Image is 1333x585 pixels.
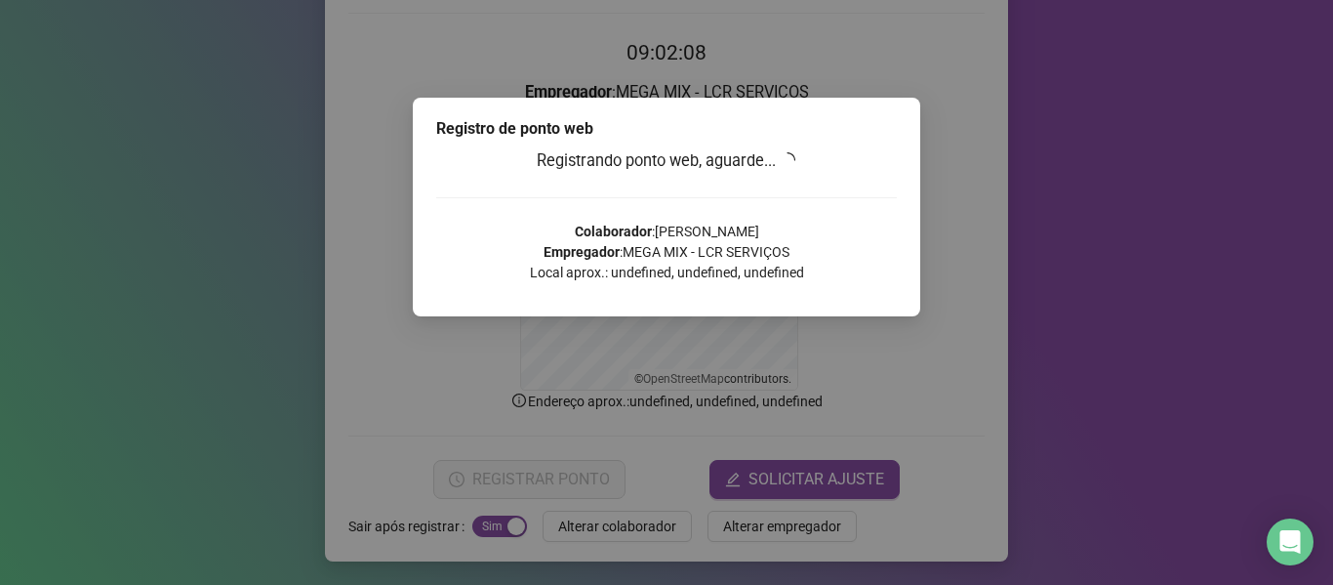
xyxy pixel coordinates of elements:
[575,224,652,239] strong: Colaborador
[779,150,797,169] span: loading
[436,222,897,283] p: : [PERSON_NAME] : MEGA MIX - LCR SERVIÇOS Local aprox.: undefined, undefined, undefined
[1267,519,1313,565] div: Open Intercom Messenger
[436,117,897,141] div: Registro de ponto web
[544,244,620,260] strong: Empregador
[436,148,897,174] h3: Registrando ponto web, aguarde...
